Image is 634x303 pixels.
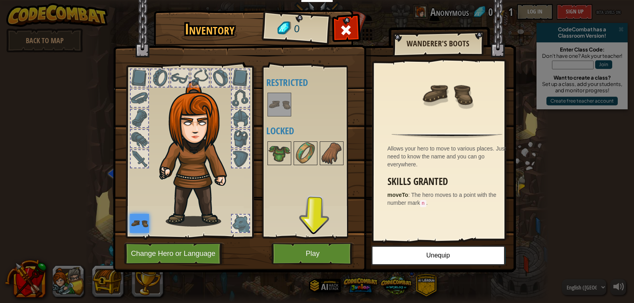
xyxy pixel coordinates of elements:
[130,214,149,233] img: portrait.png
[266,126,367,136] h4: Locked
[388,192,409,198] strong: moveTo
[420,200,426,207] code: n
[124,243,225,265] button: Change Hero or Language
[268,142,290,164] img: portrait.png
[294,142,317,164] img: portrait.png
[159,21,260,38] h1: Inventory
[271,243,354,265] button: Play
[321,142,343,164] img: portrait.png
[421,68,473,120] img: portrait.png
[391,133,502,138] img: hr.png
[388,145,510,168] div: Allows your hero to move to various places. Just need to know the name and you can go everywhere.
[388,176,510,187] h3: Skills Granted
[266,77,367,88] h4: Restricted
[388,192,497,206] span: The hero moves to a point with the number mark .
[156,81,241,227] img: hair_f2.png
[268,93,290,116] img: portrait.png
[401,39,475,48] h2: Wanderer's Boots
[408,192,411,198] span: :
[371,246,505,265] button: Unequip
[293,22,300,36] span: 0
